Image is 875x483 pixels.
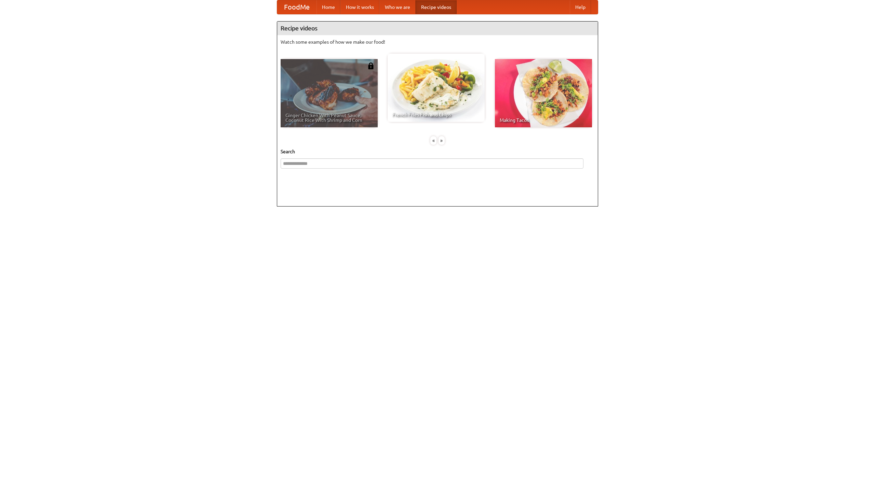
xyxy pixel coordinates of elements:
a: How it works [340,0,379,14]
div: « [430,136,436,145]
span: French Fries Fish and Chips [392,112,480,117]
h5: Search [281,148,594,155]
a: Who we are [379,0,416,14]
a: FoodMe [277,0,317,14]
a: French Fries Fish and Chips [388,54,485,122]
a: Recipe videos [416,0,457,14]
a: Home [317,0,340,14]
span: Making Tacos [500,118,587,123]
div: » [439,136,445,145]
h4: Recipe videos [277,22,598,35]
a: Making Tacos [495,59,592,127]
img: 483408.png [367,62,374,69]
p: Watch some examples of how we make our food! [281,39,594,45]
a: Help [570,0,591,14]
